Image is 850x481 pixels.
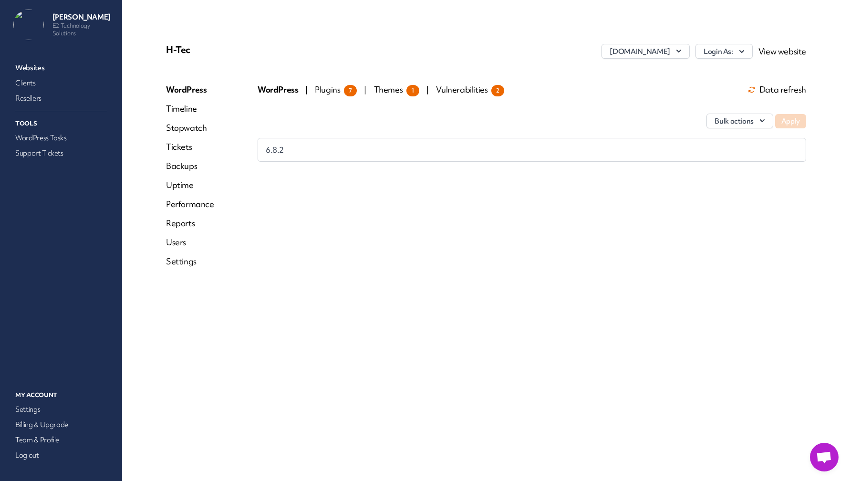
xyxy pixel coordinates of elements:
[315,84,357,95] span: Plugins
[166,160,214,172] a: Backups
[13,403,109,416] a: Settings
[166,199,214,210] a: Performance
[166,44,379,55] p: H-Tec
[52,12,114,22] p: [PERSON_NAME]
[13,76,109,90] a: Clients
[374,84,419,95] span: Themes
[258,84,300,95] span: WordPress
[166,122,214,134] a: Stopwatch
[13,131,109,145] a: WordPress Tasks
[13,92,109,105] a: Resellers
[166,84,214,95] a: WordPress
[13,146,109,160] a: Support Tickets
[52,22,114,37] p: E2 Technology Solutions
[13,117,109,129] p: Tools
[706,114,773,128] button: Bulk actions
[775,114,806,128] button: Apply
[758,46,806,57] a: View website
[13,418,109,431] a: Billing & Upgrade
[344,85,357,96] span: 7
[426,84,429,95] span: |
[406,85,419,96] span: 1
[305,84,308,95] span: |
[491,85,504,96] span: 2
[13,433,109,447] a: Team & Profile
[748,86,806,94] span: Data refresh
[364,84,366,95] span: |
[166,179,214,191] a: Uptime
[166,256,214,267] a: Settings
[13,449,109,462] a: Log out
[810,443,839,471] a: Open chat
[166,218,214,229] a: Reports
[13,388,109,401] p: My Account
[13,61,109,74] a: Websites
[695,44,753,59] button: Login As:
[436,84,504,95] span: Vulnerabilities
[166,237,214,248] a: Users
[266,144,284,156] span: 6.8.2
[601,44,689,59] button: [DOMAIN_NAME]
[166,103,214,115] a: Timeline
[166,141,214,153] a: Tickets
